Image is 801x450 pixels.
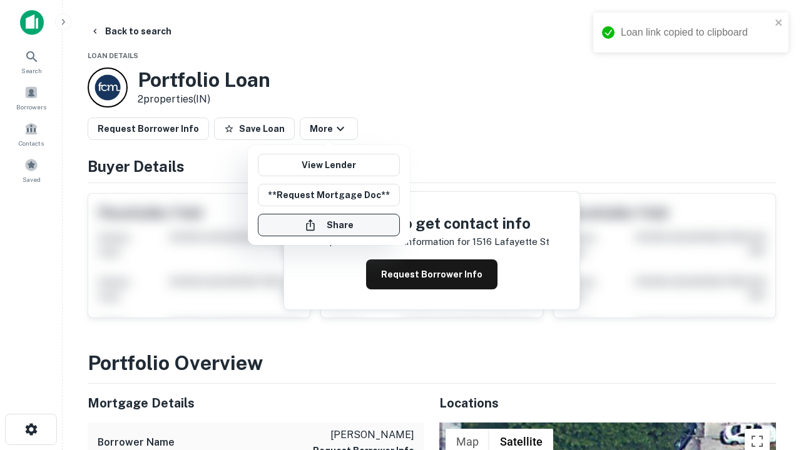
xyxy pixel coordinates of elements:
[621,25,771,40] div: Loan link copied to clipboard
[258,184,400,206] button: **Request Mortgage Doc**
[258,214,400,236] button: Share
[775,17,783,29] button: close
[258,154,400,176] a: View Lender
[738,350,801,410] iframe: Chat Widget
